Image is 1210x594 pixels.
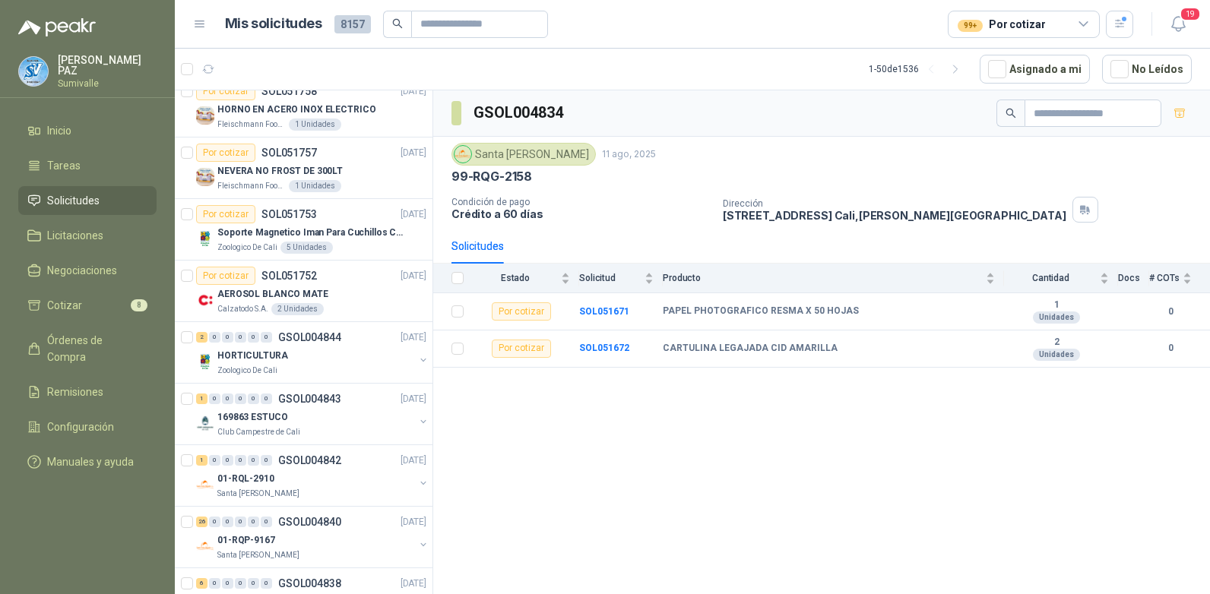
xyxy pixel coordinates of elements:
[196,328,429,377] a: 2 0 0 0 0 0 GSOL004844[DATE] Company LogoHORTICULTURAZoologico De Cali
[196,168,214,186] img: Company Logo
[18,378,157,406] a: Remisiones
[289,118,341,131] div: 1 Unidades
[663,343,838,355] b: CARTULINA LEGAJADA CID AMARILLA
[451,197,711,207] p: Condición de pago
[209,455,220,466] div: 0
[451,143,596,166] div: Santa [PERSON_NAME]
[18,256,157,285] a: Negociaciones
[58,79,157,88] p: Sumivalle
[261,147,317,158] p: SOL051757
[455,146,471,163] img: Company Logo
[1149,264,1210,293] th: # COTs
[401,207,426,222] p: [DATE]
[579,306,629,317] a: SOL051671
[217,426,300,438] p: Club Campestre de Cali
[401,577,426,591] p: [DATE]
[196,513,429,561] a: 26 0 0 0 0 0 GSOL004840[DATE] Company Logo01-RQP-9167Santa [PERSON_NAME]
[289,180,341,192] div: 1 Unidades
[18,291,157,320] a: Cotizar8
[663,305,859,318] b: PAPEL PHOTOGRAFICO RESMA X 50 HOJAS
[217,533,275,548] p: 01-RQP-9167
[47,122,71,139] span: Inicio
[217,118,286,131] p: Fleischmann Foods S.A.
[473,273,558,283] span: Estado
[958,20,983,32] div: 99+
[1006,108,1016,118] span: search
[579,273,641,283] span: Solicitud
[47,384,103,400] span: Remisiones
[47,453,134,470] span: Manuales y ayuda
[401,84,426,99] p: [DATE]
[217,242,277,254] p: Zoologico De Cali
[217,365,277,377] p: Zoologico De Cali
[196,82,255,100] div: Por cotizar
[175,261,432,322] a: Por cotizarSOL051752[DATE] Company LogoAEROSOL BLANCO MATECalzatodo S.A.2 Unidades
[217,226,407,240] p: Soporte Magnetico Iman Para Cuchillos Cocina 37.5 Cm De Lujo
[602,147,656,162] p: 11 ago, 2025
[222,578,233,589] div: 0
[222,332,233,343] div: 0
[261,455,272,466] div: 0
[196,578,207,589] div: 6
[196,229,214,248] img: Company Logo
[261,332,272,343] div: 0
[217,164,343,179] p: NEVERA NO FROST DE 300LT
[248,393,259,404] div: 0
[18,412,157,441] a: Configuración
[196,144,255,162] div: Por cotizar
[18,326,157,371] a: Órdenes de Compra
[723,209,1066,222] p: [STREET_ADDRESS] Cali , [PERSON_NAME][GEOGRAPHIC_DATA]
[579,343,629,353] b: SOL051672
[663,273,983,283] span: Producto
[225,13,322,35] h1: Mis solicitudes
[280,242,333,254] div: 5 Unidades
[334,15,371,33] span: 8157
[248,578,259,589] div: 0
[175,76,432,137] a: Por cotizarSOL051758[DATE] Company LogoHORNO EN ACERO INOX ELECTRICOFleischmann Foods S.A.1 Unidades
[1004,299,1109,311] b: 1
[235,332,246,343] div: 0
[209,578,220,589] div: 0
[1102,55,1192,84] button: No Leídos
[261,393,272,404] div: 0
[1118,264,1149,293] th: Docs
[217,472,274,486] p: 01-RQL-2910
[451,238,504,254] div: Solicitudes
[401,146,426,160] p: [DATE]
[1004,336,1109,349] b: 2
[209,332,220,343] div: 0
[235,393,246,404] div: 0
[451,207,711,220] p: Crédito a 60 días
[1033,349,1080,361] div: Unidades
[392,18,403,29] span: search
[235,578,246,589] div: 0
[261,86,317,96] p: SOL051758
[222,455,233,466] div: 0
[492,340,551,358] div: Por cotizar
[401,392,426,406] p: [DATE]
[217,549,299,561] p: Santa [PERSON_NAME]
[217,287,328,302] p: AEROSOL BLANCO MATE
[217,303,268,315] p: Calzatodo S.A.
[222,517,233,527] div: 0
[47,332,142,365] span: Órdenes de Compra
[663,264,1004,293] th: Producto
[248,332,259,343] div: 0
[869,57,968,81] div: 1 - 50 de 1536
[217,103,376,117] p: HORNO EN ACERO INOX ELECTRICO
[1149,341,1192,355] b: 0
[401,269,426,283] p: [DATE]
[278,517,341,527] p: GSOL004840
[222,393,233,404] div: 0
[47,192,100,209] span: Solicitudes
[217,180,286,192] p: Fleischmann Foods S.A.
[196,390,429,438] a: 1 0 0 0 0 0 GSOL004843[DATE] Company Logo169863 ESTUCOClub Campestre de Cali
[1149,305,1192,319] b: 0
[196,332,207,343] div: 2
[18,116,157,145] a: Inicio
[196,455,207,466] div: 1
[278,578,341,589] p: GSOL004838
[958,16,1045,33] div: Por cotizar
[209,517,220,527] div: 0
